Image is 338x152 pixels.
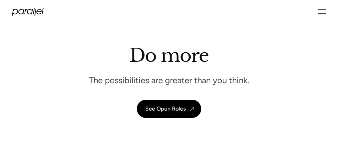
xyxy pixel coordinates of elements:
[137,100,201,118] a: See Open Roles
[12,8,44,16] a: home
[89,75,249,86] p: The possibilities are greater than you think.
[318,6,326,18] div: menu
[129,45,208,66] h1: Do more
[145,105,186,112] div: See Open Roles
